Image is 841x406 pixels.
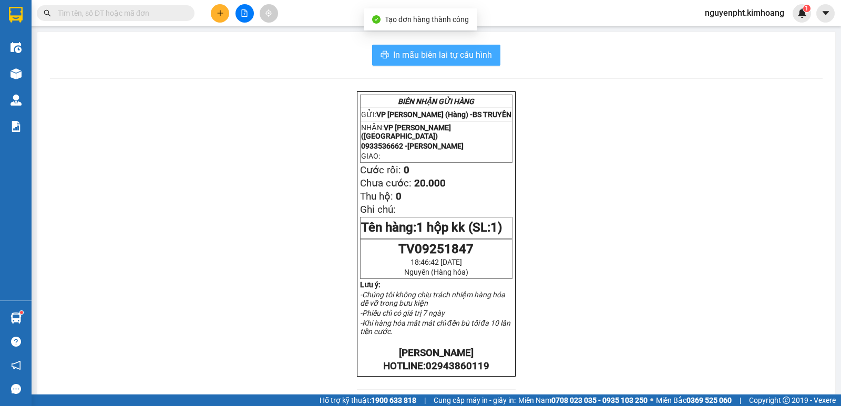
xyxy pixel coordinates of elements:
span: 1) [490,220,502,235]
img: warehouse-icon [11,42,22,53]
span: VP [PERSON_NAME] (Hàng) - [22,20,131,30]
span: 0 [404,164,409,176]
span: question-circle [11,337,21,347]
span: | [424,394,426,406]
span: VP [PERSON_NAME] ([GEOGRAPHIC_DATA]) [361,123,451,140]
strong: BIÊN NHẬN GỬI HÀNG [398,97,474,106]
span: In mẫu biên lai tự cấu hình [393,48,492,61]
img: logo-vxr [9,7,23,23]
img: solution-icon [11,121,22,132]
p: NHẬN: [4,35,153,55]
button: plus [211,4,229,23]
sup: 1 [803,5,811,12]
span: notification [11,360,21,370]
strong: HOTLINE: [383,360,489,372]
span: ⚪️ [650,398,653,402]
span: | [740,394,741,406]
span: BS TRUYỀN [473,110,511,119]
span: Tên hàng: [361,220,502,235]
img: warehouse-icon [11,95,22,106]
span: 1 [805,5,808,12]
em: -Phiếu chỉ có giá trị 7 ngày [360,309,445,317]
span: Hỗ trợ kỹ thuật: [320,394,416,406]
button: caret-down [816,4,835,23]
span: Ghi chú: [360,204,396,215]
span: TV09251847 [398,242,474,256]
strong: 0708 023 035 - 0935 103 250 [551,396,648,404]
sup: 1 [20,311,23,314]
span: copyright [783,397,790,404]
p: GỬI: [4,20,153,30]
button: file-add [235,4,254,23]
strong: 0369 525 060 [686,396,732,404]
span: VP [PERSON_NAME] ([GEOGRAPHIC_DATA]) [4,35,106,55]
span: check-circle [372,15,381,24]
span: 0933536662 - [361,142,464,150]
img: icon-new-feature [797,8,807,18]
span: Tạo đơn hàng thành công [385,15,469,24]
strong: BIÊN NHẬN GỬI HÀNG [35,6,122,16]
span: file-add [241,9,248,17]
button: printerIn mẫu biên lai tự cấu hình [372,45,500,66]
span: 1 hộp kk (SL: [416,220,502,235]
span: Cung cấp máy in - giấy in: [434,394,516,406]
span: Miền Nam [518,394,648,406]
span: 20.000 [414,178,446,189]
span: Miền Bắc [656,394,732,406]
span: 02943860119 [426,360,489,372]
em: -Chúng tôi không chịu trách nhiệm hàng hóa dễ vỡ trong bưu kiện [360,290,505,307]
strong: Lưu ý: [360,280,381,289]
strong: [PERSON_NAME] [399,347,474,359]
img: warehouse-icon [11,313,22,324]
span: message [11,384,21,394]
span: Nguyên (Hàng hóa) [404,268,468,276]
button: aim [260,4,278,23]
input: Tìm tên, số ĐT hoặc mã đơn [58,7,182,19]
span: Thu hộ: [360,191,393,202]
strong: 1900 633 818 [371,396,416,404]
span: CHÚ THIÊN [56,57,99,67]
span: 0 [396,191,402,202]
span: GIAO: [361,152,380,160]
em: -Khi hàng hóa mất mát chỉ đền bù tối đa 10 lần tiền cước. [360,319,511,336]
span: nguyenpht.kimhoang [696,6,793,19]
p: NHẬN: [361,123,511,140]
span: Chưa cước: [360,178,412,189]
span: caret-down [821,8,830,18]
span: 18:46:42 [DATE] [411,258,462,266]
span: plus [217,9,224,17]
span: Cước rồi: [360,164,401,176]
span: search [44,9,51,17]
span: VP [PERSON_NAME] (Hàng) - [376,110,511,119]
span: 0768175479 - [4,57,99,67]
img: warehouse-icon [11,68,22,79]
span: [PERSON_NAME] [407,142,464,150]
span: printer [381,50,389,60]
p: GỬI: [361,110,511,119]
span: GIAO: [4,68,25,78]
span: aim [265,9,272,17]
